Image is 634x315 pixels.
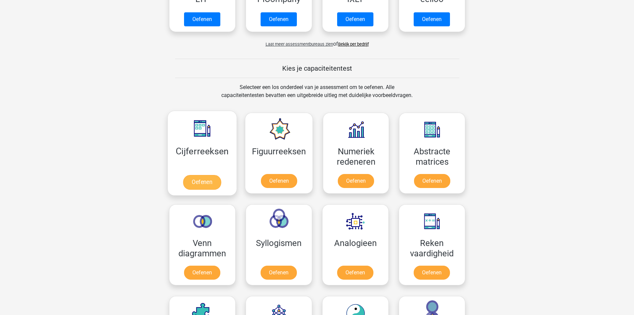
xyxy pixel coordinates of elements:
a: Oefenen [261,266,297,280]
span: Laat meer assessmentbureaus zien [266,42,333,47]
a: Oefenen [337,12,373,26]
a: Oefenen [414,174,450,188]
a: Oefenen [184,266,220,280]
a: Oefenen [414,12,450,26]
a: Oefenen [337,266,373,280]
a: Oefenen [183,175,221,190]
a: Oefenen [261,12,297,26]
a: Oefenen [261,174,297,188]
a: Oefenen [414,266,450,280]
a: Bekijk per bedrijf [338,42,369,47]
div: Selecteer een los onderdeel van je assessment om te oefenen. Alle capaciteitentesten bevatten een... [215,83,419,107]
a: Oefenen [184,12,220,26]
div: of [164,35,470,48]
a: Oefenen [338,174,374,188]
h5: Kies je capaciteitentest [175,64,459,72]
